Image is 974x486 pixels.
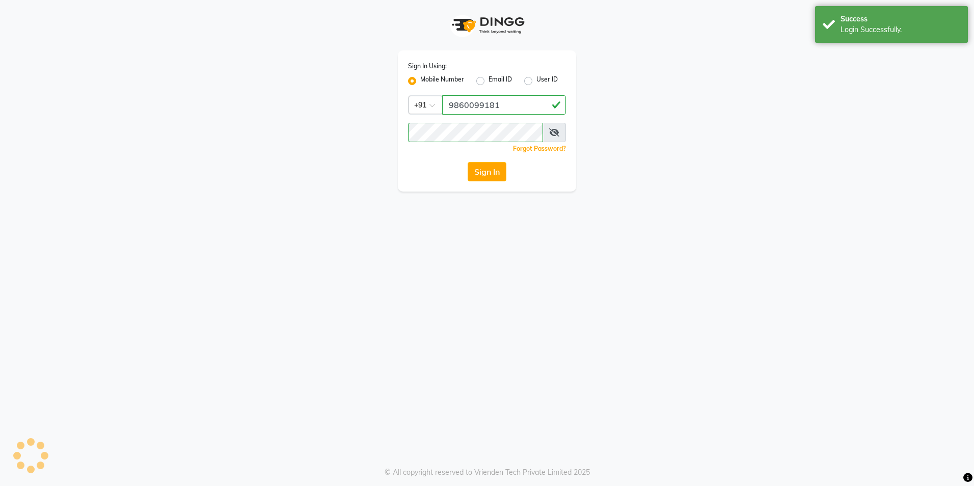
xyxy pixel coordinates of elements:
label: Sign In Using: [408,62,447,71]
div: Success [841,14,960,24]
img: logo1.svg [446,10,528,40]
label: Mobile Number [420,75,464,87]
label: User ID [536,75,558,87]
a: Forgot Password? [513,145,566,152]
label: Email ID [489,75,512,87]
input: Username [442,95,566,115]
button: Sign In [468,162,506,181]
div: Login Successfully. [841,24,960,35]
input: Username [408,123,543,142]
